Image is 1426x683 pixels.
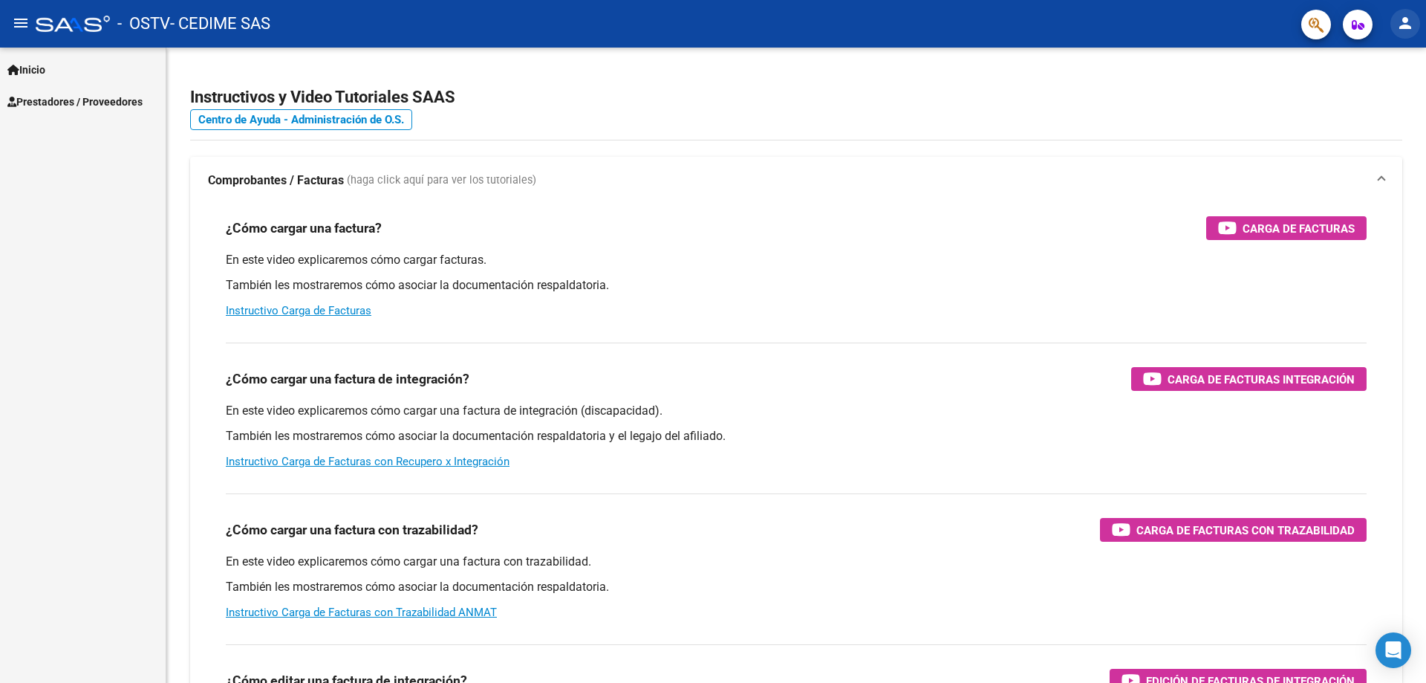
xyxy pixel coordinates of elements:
span: Prestadores / Proveedores [7,94,143,110]
span: (haga click aquí para ver los tutoriales) [347,172,536,189]
button: Carga de Facturas con Trazabilidad [1100,518,1367,542]
p: En este video explicaremos cómo cargar facturas. [226,252,1367,268]
span: Carga de Facturas con Trazabilidad [1136,521,1355,540]
h3: ¿Cómo cargar una factura? [226,218,382,239]
a: Instructivo Carga de Facturas con Trazabilidad ANMAT [226,606,497,619]
button: Carga de Facturas Integración [1131,367,1367,391]
div: Open Intercom Messenger [1375,632,1411,668]
span: - CEDIME SAS [170,7,270,40]
span: Inicio [7,62,45,78]
p: También les mostraremos cómo asociar la documentación respaldatoria. [226,579,1367,595]
h3: ¿Cómo cargar una factura de integración? [226,369,469,389]
p: También les mostraremos cómo asociar la documentación respaldatoria y el legajo del afiliado. [226,428,1367,444]
mat-icon: menu [12,14,30,32]
mat-expansion-panel-header: Comprobantes / Facturas (haga click aquí para ver los tutoriales) [190,157,1402,204]
h2: Instructivos y Video Tutoriales SAAS [190,83,1402,111]
h3: ¿Cómo cargar una factura con trazabilidad? [226,519,478,540]
p: En este video explicaremos cómo cargar una factura de integración (discapacidad). [226,403,1367,419]
button: Carga de Facturas [1206,216,1367,240]
p: También les mostraremos cómo asociar la documentación respaldatoria. [226,277,1367,294]
a: Instructivo Carga de Facturas con Recupero x Integración [226,455,509,468]
a: Centro de Ayuda - Administración de O.S. [190,109,412,130]
p: En este video explicaremos cómo cargar una factura con trazabilidad. [226,554,1367,570]
span: Carga de Facturas [1243,219,1355,238]
span: Carga de Facturas Integración [1168,370,1355,389]
mat-icon: person [1396,14,1414,32]
a: Instructivo Carga de Facturas [226,304,371,317]
span: - OSTV [117,7,170,40]
strong: Comprobantes / Facturas [208,172,344,189]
